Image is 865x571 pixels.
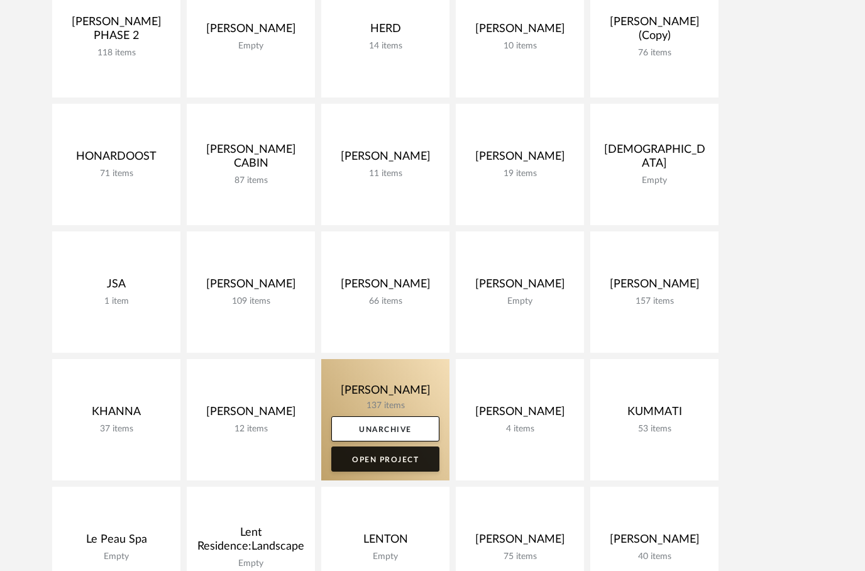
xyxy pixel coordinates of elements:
[600,424,708,435] div: 53 items
[466,424,574,435] div: 4 items
[197,41,305,52] div: Empty
[466,405,574,424] div: [PERSON_NAME]
[62,405,170,424] div: KHANNA
[600,175,708,186] div: Empty
[466,296,574,307] div: Empty
[466,169,574,179] div: 19 items
[62,424,170,435] div: 37 items
[331,552,439,562] div: Empty
[600,277,708,296] div: [PERSON_NAME]
[600,48,708,58] div: 76 items
[62,533,170,552] div: Le Peau Spa
[197,296,305,307] div: 109 items
[331,296,439,307] div: 66 items
[331,22,439,41] div: HERD
[331,416,439,441] a: Unarchive
[62,169,170,179] div: 71 items
[466,552,574,562] div: 75 items
[600,552,708,562] div: 40 items
[62,552,170,562] div: Empty
[466,22,574,41] div: [PERSON_NAME]
[197,277,305,296] div: [PERSON_NAME]
[331,277,439,296] div: [PERSON_NAME]
[197,558,305,569] div: Empty
[331,533,439,552] div: LENTON
[62,277,170,296] div: JSA
[600,143,708,175] div: [DEMOGRAPHIC_DATA]
[197,526,305,558] div: Lent Residence:Landscape
[331,41,439,52] div: 14 items
[466,150,574,169] div: [PERSON_NAME]
[331,169,439,179] div: 11 items
[600,15,708,48] div: [PERSON_NAME] (Copy)
[62,48,170,58] div: 118 items
[197,424,305,435] div: 12 items
[600,296,708,307] div: 157 items
[62,15,170,48] div: [PERSON_NAME] PHASE 2
[466,277,574,296] div: [PERSON_NAME]
[466,533,574,552] div: [PERSON_NAME]
[331,150,439,169] div: [PERSON_NAME]
[197,175,305,186] div: 87 items
[197,405,305,424] div: [PERSON_NAME]
[331,446,439,472] a: Open Project
[62,150,170,169] div: HONARDOOST
[62,296,170,307] div: 1 item
[197,22,305,41] div: [PERSON_NAME]
[600,533,708,552] div: [PERSON_NAME]
[600,405,708,424] div: KUMMATI
[466,41,574,52] div: 10 items
[197,143,305,175] div: [PERSON_NAME] CABIN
